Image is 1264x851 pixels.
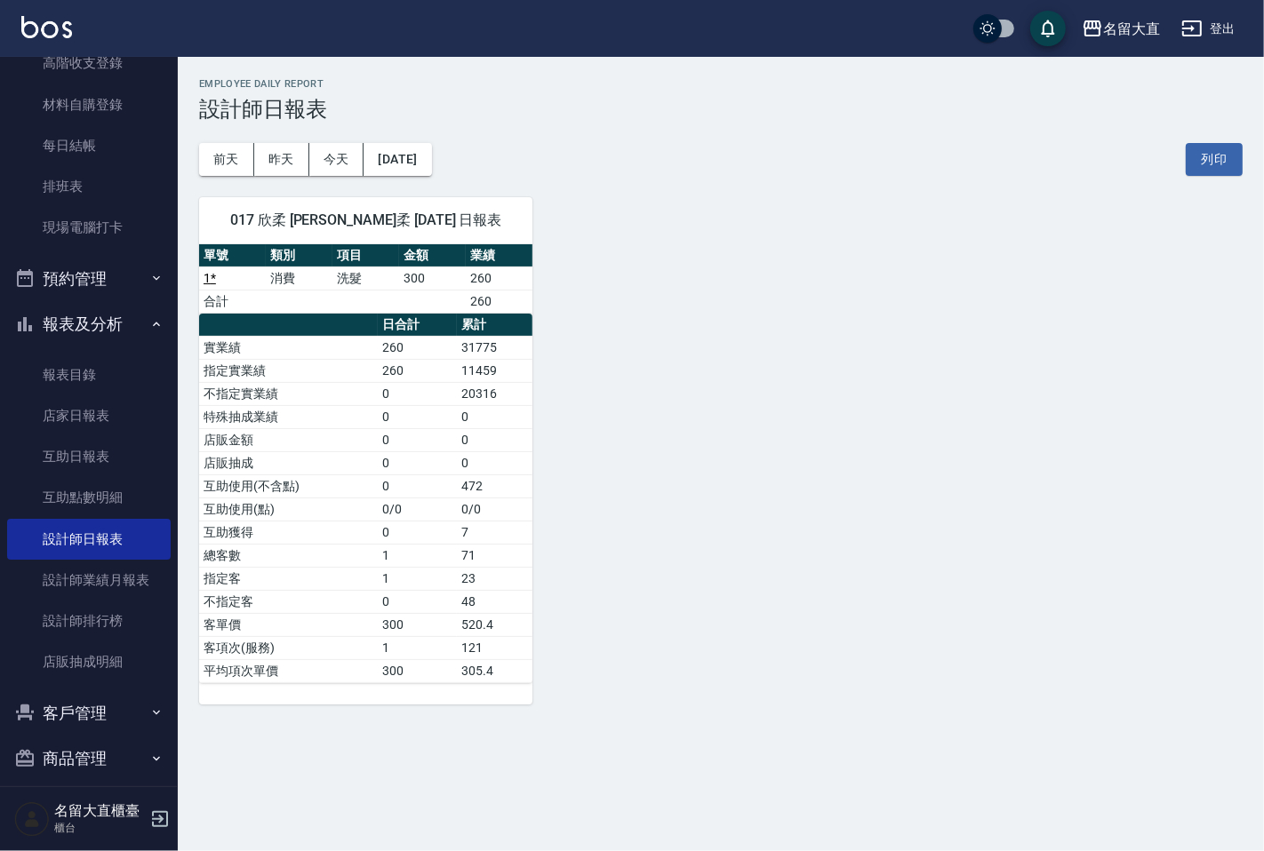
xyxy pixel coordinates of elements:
[7,43,171,84] a: 高階收支登錄
[199,474,378,497] td: 互助使用(不含點)
[378,613,457,636] td: 300
[254,143,309,176] button: 昨天
[54,820,145,836] p: 櫃台
[457,382,532,405] td: 20316
[457,567,532,590] td: 23
[378,451,457,474] td: 0
[378,567,457,590] td: 1
[266,244,332,267] th: 類別
[457,590,532,613] td: 48
[199,336,378,359] td: 實業績
[457,314,532,337] th: 累計
[7,301,171,347] button: 報表及分析
[199,382,378,405] td: 不指定實業績
[378,544,457,567] td: 1
[199,590,378,613] td: 不指定客
[199,659,378,682] td: 平均項次單價
[378,336,457,359] td: 260
[199,567,378,590] td: 指定客
[199,78,1243,90] h2: Employee Daily Report
[457,336,532,359] td: 31775
[199,405,378,428] td: 特殊抽成業績
[199,97,1243,122] h3: 設計師日報表
[457,474,532,497] td: 472
[1186,143,1243,176] button: 列印
[399,266,466,290] td: 300
[7,256,171,302] button: 預約管理
[378,405,457,428] td: 0
[1174,12,1243,45] button: 登出
[457,544,532,567] td: 71
[332,244,399,267] th: 項目
[466,290,532,313] td: 260
[1103,18,1160,40] div: 名留大直
[378,659,457,682] td: 300
[199,244,532,314] table: a dense table
[7,600,171,641] a: 設計師排行榜
[457,405,532,428] td: 0
[7,436,171,477] a: 互助日報表
[332,266,399,290] td: 洗髮
[199,613,378,636] td: 客單價
[309,143,364,176] button: 今天
[7,84,171,125] a: 材料自購登錄
[457,613,532,636] td: 520.4
[7,395,171,436] a: 店家日報表
[457,359,532,382] td: 11459
[199,143,254,176] button: 前天
[199,290,266,313] td: 合計
[1075,11,1167,47] button: 名留大直
[7,166,171,207] a: 排班表
[199,451,378,474] td: 店販抽成
[466,244,532,267] th: 業績
[199,428,378,451] td: 店販金額
[199,544,378,567] td: 總客數
[199,521,378,544] td: 互助獲得
[7,207,171,248] a: 現場電腦打卡
[266,266,332,290] td: 消費
[7,641,171,682] a: 店販抽成明細
[378,497,457,521] td: 0/0
[378,314,457,337] th: 日合計
[378,428,457,451] td: 0
[199,244,266,267] th: 單號
[378,359,457,382] td: 260
[399,244,466,267] th: 金額
[457,428,532,451] td: 0
[199,314,532,683] table: a dense table
[466,266,532,290] td: 260
[457,659,532,682] td: 305.4
[54,802,145,820] h5: 名留大直櫃臺
[199,636,378,659] td: 客項次(服務)
[457,521,532,544] td: 7
[457,636,532,659] td: 121
[14,801,50,837] img: Person
[378,474,457,497] td: 0
[199,497,378,521] td: 互助使用(點)
[7,736,171,782] button: 商品管理
[7,354,171,395] a: 報表目錄
[7,519,171,560] a: 設計師日報表
[378,636,457,659] td: 1
[378,590,457,613] td: 0
[7,560,171,600] a: 設計師業績月報表
[364,143,431,176] button: [DATE]
[457,497,532,521] td: 0/0
[378,382,457,405] td: 0
[199,359,378,382] td: 指定實業績
[1030,11,1066,46] button: save
[220,211,511,229] span: 017 欣柔 [PERSON_NAME]柔 [DATE] 日報表
[7,125,171,166] a: 每日結帳
[7,477,171,518] a: 互助點數明細
[21,16,72,38] img: Logo
[7,690,171,736] button: 客戶管理
[378,521,457,544] td: 0
[457,451,532,474] td: 0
